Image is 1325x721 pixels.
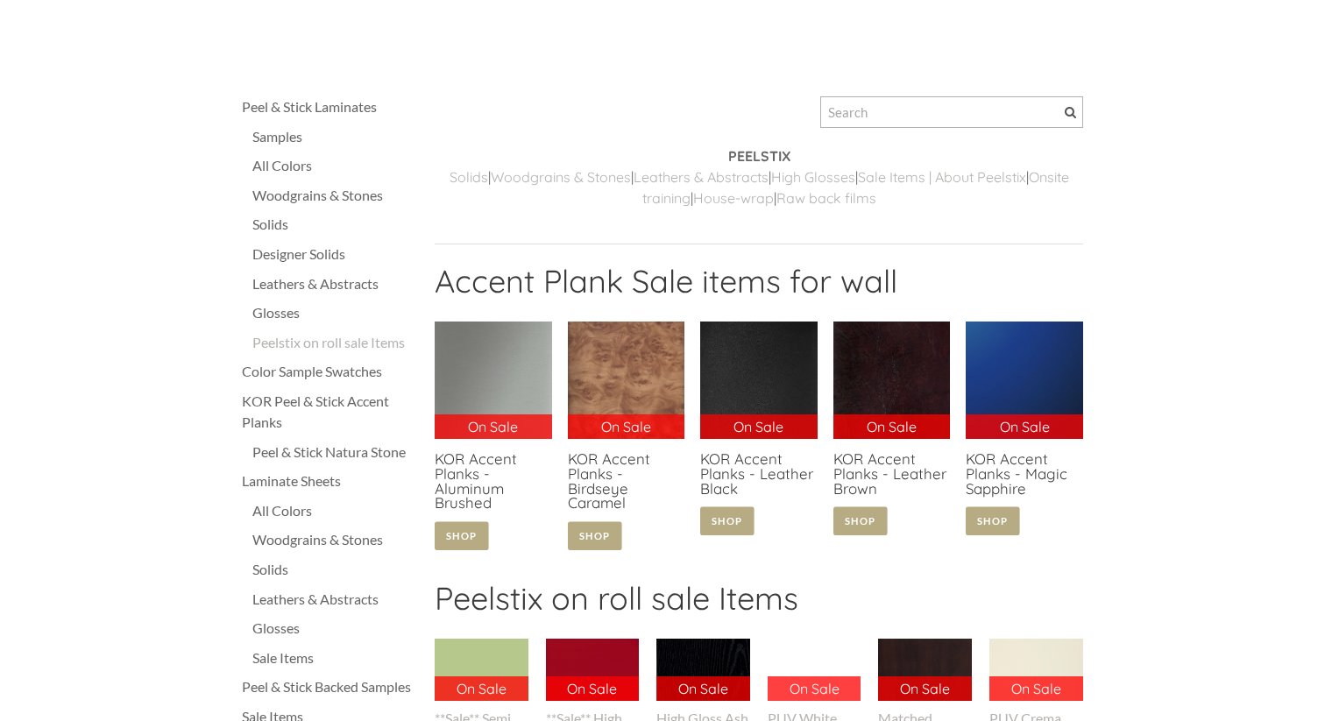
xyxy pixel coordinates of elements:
span: | [1026,168,1029,186]
a: Woodgrains & Stones [252,529,417,550]
img: s832171791223022656_p540_i1_w400.jpeg [768,639,861,701]
a: House-wrap [693,189,774,207]
span: | [769,168,771,186]
a: ​Solids [450,168,488,186]
p: On Sale [878,676,972,701]
img: s832171791223022656_p705_i1_w400.jpeg [878,639,972,701]
img: s832171791223022656_p897_i3_w500.jpeg [435,624,528,717]
img: s832171791223022656_p500_i1_w400.jpeg [546,639,640,701]
a: s [624,168,631,186]
p: On Sale [768,676,861,701]
a: High Glosses [771,168,855,186]
a: Glosses [252,618,417,639]
span: Search [1065,107,1076,118]
a: Peel & Stick Laminates [242,96,417,117]
a: Leathers & Abstracts [252,589,417,610]
img: s832171791223022656_p706_i1_w390.jpeg [989,638,1083,702]
a: All Colors [252,155,417,176]
span: | [631,168,634,186]
p: On Sale [656,676,750,701]
a: Peel & Stick Backed Samples [242,676,417,697]
input: Search [820,96,1083,128]
a: Raw back film [776,189,869,207]
strong: PEELSTIX [728,147,790,165]
img: s832171791223022656_p497_i1_w400.jpeg [656,639,750,701]
a: Leathers & Abstracts [252,273,417,294]
span: | [855,168,858,186]
a: Designer Solids [252,244,417,265]
a: Sale Items | About Peelstix [858,168,1026,186]
a: Color Sample Swatches [242,361,417,382]
a: Woodgrains & Stones [252,185,417,206]
a: Peelstix on roll sale Items [252,332,417,353]
span: | [774,189,776,207]
a: Leathers & Abstract [634,168,762,186]
span: | [691,189,693,207]
a: Glosses [252,302,417,323]
span: | [488,168,491,186]
p: On Sale [435,676,528,701]
a: Laminate Sheets [242,470,417,491]
a: Woodgrains & Stone [491,168,624,186]
a: s [869,189,876,207]
a: KOR Peel & Stick Accent Planks [242,391,417,433]
h2: Accent Plank Sale items for wall [435,262,1083,313]
h2: Peelstix on roll sale Items [435,579,1083,630]
a: Solids [252,559,417,580]
a: All Colors [252,500,417,521]
p: On Sale [989,676,1083,701]
a: s [762,168,769,186]
p: On Sale [546,676,640,701]
a: Solids [252,214,417,235]
a: Sale Items [252,647,417,668]
a: Peel & Stick Natura Stone [252,442,417,463]
a: Samples [252,126,417,147]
